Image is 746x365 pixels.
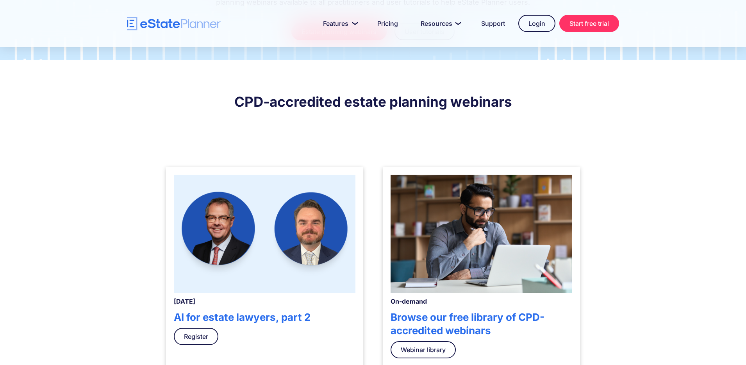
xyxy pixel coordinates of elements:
[391,297,427,305] strong: On-demand
[127,17,221,30] a: home
[174,311,311,323] strong: AI for estate lawyers, part 2
[174,328,218,345] a: Register
[411,16,468,31] a: Resources
[559,15,619,32] a: Start free trial
[314,16,364,31] a: Features
[368,16,407,31] a: Pricing
[391,311,572,337] h4: Browse our free library of CPD-accredited webinars
[174,297,195,305] strong: [DATE]
[391,341,456,358] a: Webinar library
[518,15,555,32] a: Login
[472,16,514,31] a: Support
